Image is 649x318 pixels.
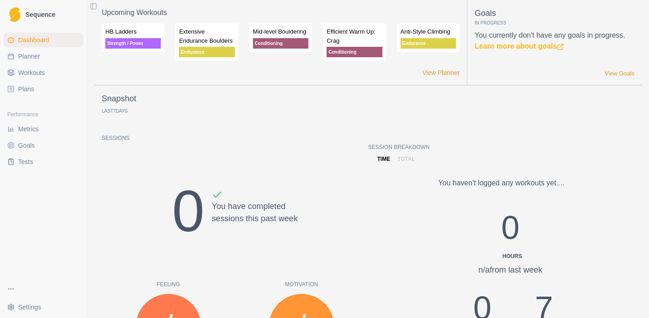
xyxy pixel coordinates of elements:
[4,82,83,96] a: Plans
[18,35,50,45] span: Dashboard
[4,154,83,169] a: Tests
[438,178,564,189] p: You haven't logged any workouts yet....
[179,47,234,57] p: Endurance
[475,20,634,26] p: In Progress
[253,38,308,49] p: Conditioning
[475,42,564,50] a: Learn more about goals
[179,27,234,45] p: Extensive Endurance Boulders
[449,203,572,260] div: 0
[18,84,34,94] span: Plans
[327,27,382,45] p: Efficient Warm Up: Crag
[449,264,572,276] div: n/a from last week
[105,38,161,49] p: Strength / Power
[422,68,460,78] a: View Planner
[105,27,161,36] p: HB Ladders
[25,11,55,18] span: Sequence
[377,155,391,163] p: time
[9,7,20,22] img: Logo
[172,168,204,255] div: 0
[18,157,33,166] span: Tests
[604,69,634,78] a: View Goals
[368,143,635,151] p: Session Breakdown
[18,68,45,77] span: Workouts
[18,52,40,61] span: Planner
[4,300,83,314] button: Settings
[452,252,572,260] div: Hours
[327,47,382,57] p: Conditioning
[113,109,116,114] span: 7
[102,7,460,18] p: Upcoming Workouts
[4,65,83,80] a: Workouts
[475,30,634,52] p: You currently don't have any goals in progress.
[4,122,83,136] a: Metrics
[18,124,39,134] span: Metrics
[102,93,136,105] p: Snapshot
[4,33,83,47] a: Dashboard
[235,280,368,288] p: Motivation
[253,27,308,36] p: Mid-level Bouldering
[397,155,415,163] p: total
[475,7,634,20] p: Goals
[18,141,35,150] span: Goals
[4,4,83,25] a: LogoSequence
[102,134,368,142] p: Sessions
[401,38,456,49] p: Endurance
[4,138,83,153] a: Goals
[4,107,83,122] div: Performance
[212,189,297,255] div: You have completed sessions this past week
[102,280,235,288] p: Feeling
[4,49,83,64] a: Planner
[401,27,456,36] p: Anti-Style Climbing
[102,109,128,114] p: Last Days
